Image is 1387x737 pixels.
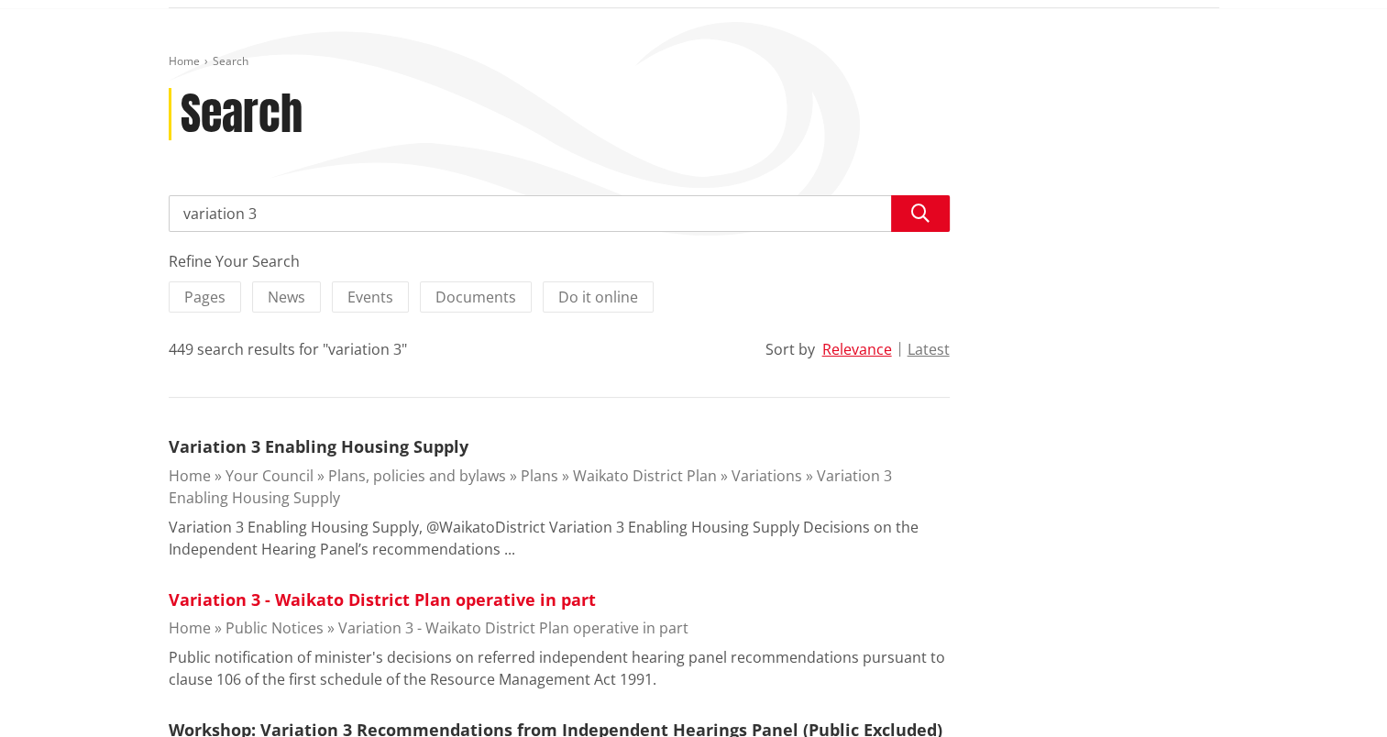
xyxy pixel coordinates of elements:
[822,341,892,357] button: Relevance
[226,466,314,486] a: Your Council
[435,287,516,307] span: Documents
[169,516,950,560] p: Variation 3 Enabling Housing Supply, @WaikatoDistrict Variation 3 Enabling Housing Supply Decisio...
[169,466,211,486] a: Home
[1303,660,1369,726] iframe: Messenger Launcher
[184,287,226,307] span: Pages
[169,466,892,508] a: Variation 3 Enabling Housing Supply
[169,618,211,638] a: Home
[908,341,950,357] button: Latest
[573,466,717,486] a: Waikato District Plan
[765,338,815,360] div: Sort by
[169,195,950,232] input: Search input
[558,287,638,307] span: Do it online
[521,466,558,486] a: Plans
[169,338,407,360] div: 449 search results for "variation 3"
[732,466,802,486] a: Variations
[169,435,468,457] a: Variation 3 Enabling Housing Supply
[169,54,1219,70] nav: breadcrumb
[169,250,950,272] div: Refine Your Search
[226,618,324,638] a: Public Notices
[213,53,248,69] span: Search
[169,646,950,690] p: Public notification of minister's decisions on referred independent hearing panel recommendations...
[328,466,506,486] a: Plans, policies and bylaws
[169,588,596,610] a: Variation 3 - Waikato District Plan operative in part
[338,618,688,638] a: Variation 3 - Waikato District Plan operative in part
[181,88,303,141] h1: Search
[347,287,393,307] span: Events
[268,287,305,307] span: News
[169,53,200,69] a: Home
